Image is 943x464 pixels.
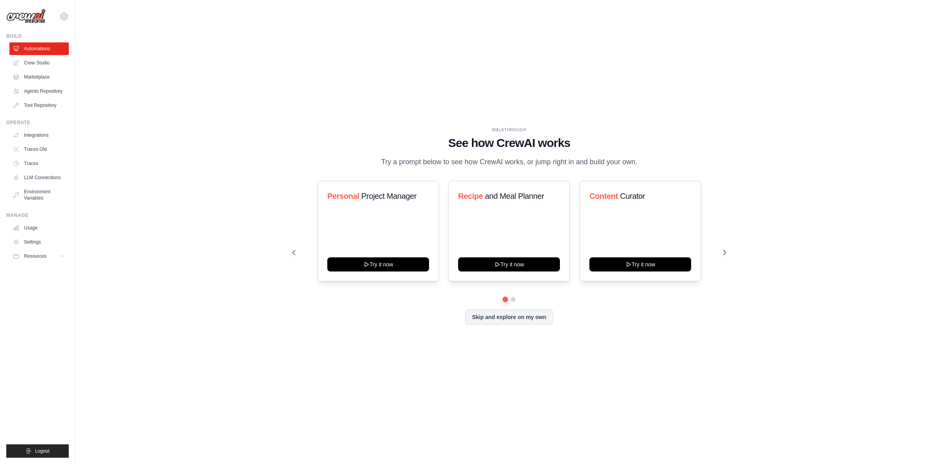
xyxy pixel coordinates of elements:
div: Manage [6,212,69,218]
a: Usage [9,222,69,234]
a: Environment Variables [9,185,69,204]
a: Integrations [9,129,69,141]
h1: See how CrewAI works [292,136,726,150]
button: Try it now [589,257,691,271]
img: Logo [6,9,46,24]
a: Automations [9,42,69,55]
button: Skip and explore on my own [465,310,553,325]
span: Resources [24,253,46,259]
div: WALKTHROUGH [292,127,726,133]
button: Resources [9,250,69,262]
span: Logout [35,448,50,454]
a: LLM Connections [9,171,69,184]
span: Project Manager [361,192,416,200]
div: Build [6,33,69,39]
a: Traces [9,157,69,170]
a: Crew Studio [9,57,69,69]
button: Logout [6,444,69,458]
button: Try it now [327,257,429,271]
button: Try it now [458,257,560,271]
span: Curator [620,192,645,200]
span: Personal [327,192,359,200]
a: Traces Old [9,143,69,156]
div: Operate [6,119,69,126]
span: and Meal Planner [485,192,544,200]
a: Settings [9,236,69,248]
a: Marketplace [9,71,69,83]
p: Try a prompt below to see how CrewAI works, or jump right in and build your own. [377,156,641,168]
span: Recipe [458,192,483,200]
span: Content [589,192,618,200]
a: Agents Repository [9,85,69,97]
a: Tool Repository [9,99,69,112]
